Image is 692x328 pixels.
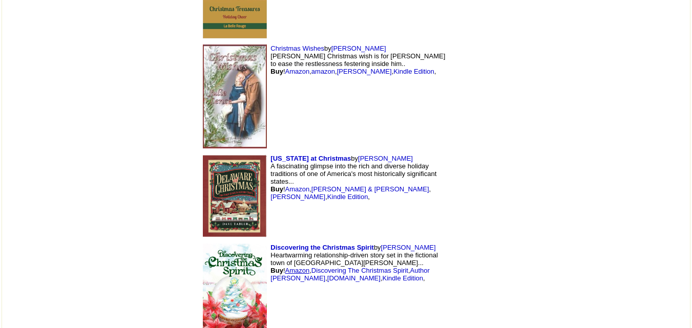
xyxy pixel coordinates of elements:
[327,193,368,201] a: Kindle Edition
[270,244,374,251] a: Discovering the Christmas Spirit
[337,68,392,75] a: [PERSON_NAME]
[203,155,267,237] img: 80618.jpg
[381,244,436,251] a: [PERSON_NAME]
[459,65,500,127] img: shim.gif
[285,267,310,274] a: Amazon
[510,296,512,299] img: shim.gif
[311,185,429,193] a: [PERSON_NAME] & [PERSON_NAME]
[285,68,310,75] a: Amazon
[270,68,283,75] b: Buy
[203,45,267,148] img: 69340.jpg
[270,185,283,193] b: Buy
[331,45,386,52] a: [PERSON_NAME]
[459,263,500,324] img: shim.gif
[327,274,381,282] a: [DOMAIN_NAME]
[270,267,430,282] a: Author [PERSON_NAME]
[393,68,434,75] a: Kindle Edition
[270,267,283,274] b: Buy
[270,193,325,201] a: [PERSON_NAME]
[459,165,500,227] img: shim.gif
[510,100,512,102] img: shim.gif
[270,155,436,201] font: by A fascinating glimpse into the rich and diverse holiday traditions of one of America's most hi...
[510,199,512,202] img: shim.gif
[270,244,438,282] font: by Heartwarming relationship-driven story set in the fictional town of [GEOGRAPHIC_DATA][PERSON_N...
[285,185,310,193] a: Amazon
[270,155,351,162] a: [US_STATE] at Christmas
[311,68,335,75] a: amazon
[383,274,424,282] a: Kindle Edition
[358,155,413,162] a: [PERSON_NAME]
[270,45,445,75] font: by [PERSON_NAME] Christmas wish is for [PERSON_NAME] to ease the restlessness festering inside hi...
[270,45,324,52] a: Christmas Wishes
[311,267,408,274] a: Discovering The Christmas Spirit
